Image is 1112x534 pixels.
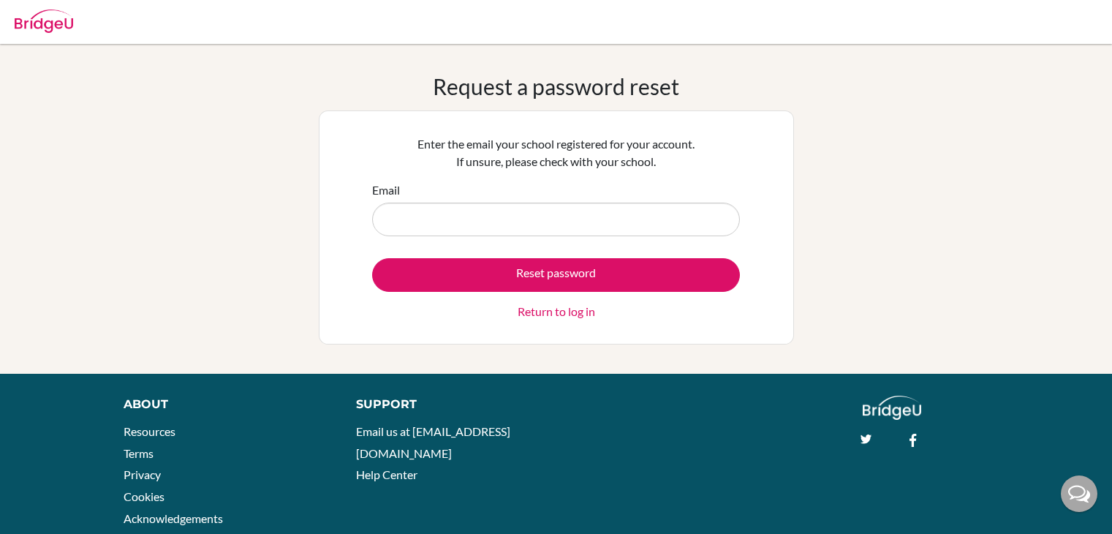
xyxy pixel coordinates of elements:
[356,424,510,460] a: Email us at [EMAIL_ADDRESS][DOMAIN_NAME]
[356,467,417,481] a: Help Center
[124,424,175,438] a: Resources
[372,135,740,170] p: Enter the email your school registered for your account. If unsure, please check with your school.
[372,181,400,199] label: Email
[863,396,922,420] img: logo_white@2x-f4f0deed5e89b7ecb1c2cc34c3e3d731f90f0f143d5ea2071677605dd97b5244.png
[372,258,740,292] button: Reset password
[15,10,73,33] img: Bridge-U
[124,489,164,503] a: Cookies
[124,396,323,413] div: About
[124,467,161,481] a: Privacy
[518,303,595,320] a: Return to log in
[124,511,223,525] a: Acknowledgements
[433,73,679,99] h1: Request a password reset
[356,396,540,413] div: Support
[124,446,154,460] a: Terms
